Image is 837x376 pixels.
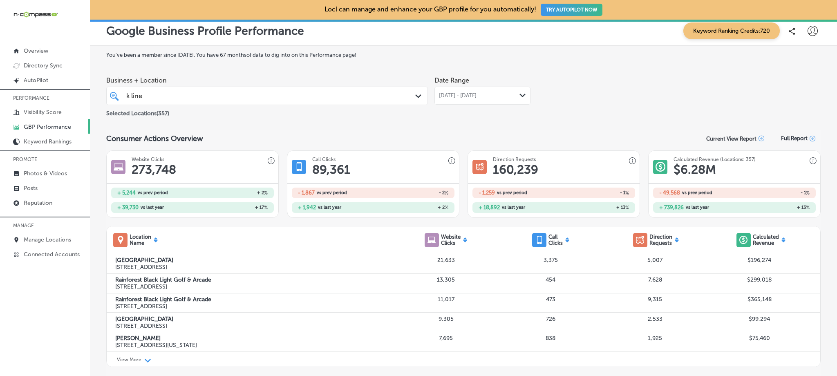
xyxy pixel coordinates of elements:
span: % [445,205,448,210]
span: % [445,190,448,196]
button: TRY AUTOPILOT NOW [541,4,602,16]
p: Visibility Score [24,109,62,116]
span: % [625,205,629,210]
p: Overview [24,47,48,54]
span: vs prev period [317,190,347,195]
p: $365,148 [707,296,812,303]
p: 473 [498,296,603,303]
p: Keyword Rankings [24,138,72,145]
h2: - 1,867 [298,190,315,196]
p: View More [117,357,141,363]
p: [STREET_ADDRESS][US_STATE] [115,342,394,349]
span: [DATE] - [DATE] [439,92,477,99]
label: [GEOGRAPHIC_DATA] [115,257,394,264]
h3: Direction Requests [493,157,536,162]
h3: Calculated Revenue (Locations: 357) [674,157,756,162]
h1: 273,748 [132,162,176,177]
h2: - 1,259 [479,190,495,196]
span: % [264,205,268,210]
p: Google Business Profile Performance [106,24,304,38]
p: GBP Performance [24,123,71,130]
p: 454 [498,276,603,283]
label: Date Range [434,76,469,84]
p: Calculated Revenue [753,234,779,246]
h2: - 2 [373,190,448,196]
p: $196,274 [707,257,812,264]
p: Call Clicks [548,234,563,246]
span: vs last year [502,205,525,210]
p: Manage Locations [24,236,71,243]
span: vs prev period [138,190,168,195]
h2: + 739,826 [659,204,684,210]
span: Keyword Ranking Credits: 720 [683,22,780,39]
h2: + 13 [554,205,629,210]
h2: + 5,244 [117,190,136,196]
p: Direction Requests [649,234,672,246]
span: % [806,190,810,196]
span: % [806,205,810,210]
span: vs last year [686,205,709,210]
span: vs prev period [497,190,527,195]
h3: Call Clicks [312,157,336,162]
p: 7,695 [394,335,499,342]
p: 838 [498,335,603,342]
p: Posts [24,185,38,192]
label: Rainforest Black Light Golf & Arcade [115,276,394,283]
p: Location Name [130,234,151,246]
span: Full Report [781,135,808,141]
p: 21,633 [394,257,499,264]
p: 11,017 [394,296,499,303]
p: $99,294 [707,316,812,322]
p: [STREET_ADDRESS] [115,322,394,329]
p: Directory Sync [24,62,63,69]
p: Current View Report [706,136,756,142]
h2: + 17 [192,205,268,210]
h2: - 49,568 [659,190,680,196]
p: 9,315 [603,296,707,303]
h1: $ 6.28M [674,162,716,177]
img: 660ab0bf-5cc7-4cb8-ba1c-48b5ae0f18e60NCTV_CLogo_TV_Black_-500x88.png [13,11,58,18]
p: 2,533 [603,316,707,322]
p: 3,375 [498,257,603,264]
span: Consumer Actions Overview [106,134,203,143]
h3: Website Clicks [132,157,164,162]
p: Connected Accounts [24,251,80,258]
h2: + 1,942 [298,204,316,210]
p: 726 [498,316,603,322]
h2: + 13 [734,205,810,210]
h2: + 2 [192,190,268,196]
label: [GEOGRAPHIC_DATA] [115,316,394,322]
h2: - 1 [734,190,810,196]
p: Photos & Videos [24,170,67,177]
h1: 89,361 [312,162,350,177]
label: [PERSON_NAME] [115,335,394,342]
p: Reputation [24,199,52,206]
p: $75,460 [707,335,812,342]
span: vs last year [318,205,341,210]
p: [STREET_ADDRESS] [115,264,394,271]
p: [STREET_ADDRESS] [115,283,394,290]
span: % [264,190,268,196]
p: 1,925 [603,335,707,342]
p: Website Clicks [441,234,461,246]
p: 7,628 [603,276,707,283]
span: vs prev period [682,190,712,195]
p: $299,018 [707,276,812,283]
p: AutoPilot [24,77,48,84]
p: Selected Locations ( 357 ) [106,107,169,117]
h2: - 1 [554,190,629,196]
p: 9,305 [394,316,499,322]
label: Rainforest Black Light Golf & Arcade [115,296,394,303]
span: % [625,190,629,196]
h2: + 39,730 [117,204,139,210]
h2: + 18,892 [479,204,500,210]
p: [STREET_ADDRESS] [115,303,394,310]
label: You've been a member since [DATE] . You have 67 months of data to dig into on this Performance page! [106,52,821,58]
span: Business + Location [106,76,428,84]
p: 13,305 [394,276,499,283]
span: vs last year [141,205,164,210]
h2: + 2 [373,205,448,210]
h1: 160,239 [493,162,538,177]
p: 5,007 [603,257,707,264]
